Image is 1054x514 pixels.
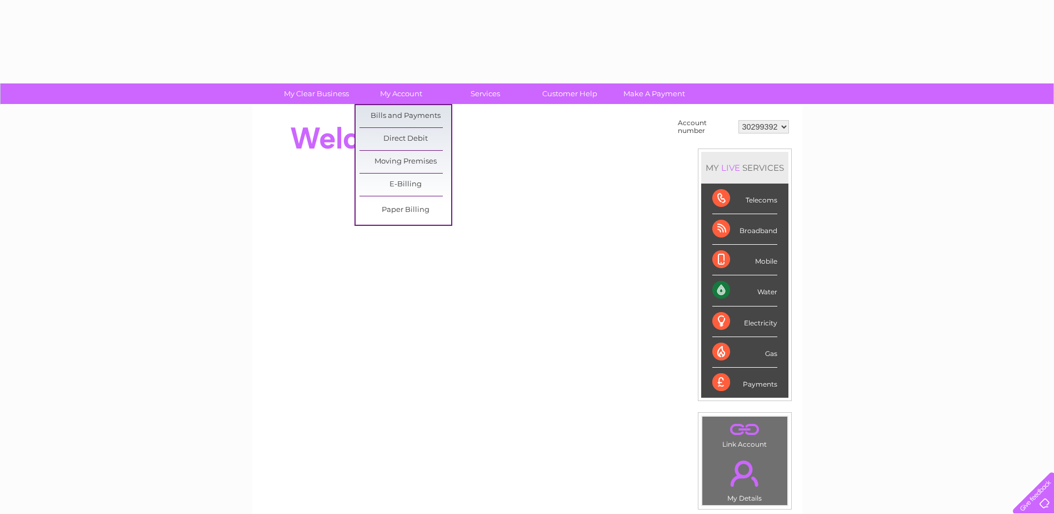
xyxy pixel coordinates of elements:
[719,162,742,173] div: LIVE
[702,451,788,506] td: My Details
[712,307,777,337] div: Electricity
[705,419,785,439] a: .
[701,152,788,184] div: MY SERVICES
[705,454,785,493] a: .
[712,368,777,398] div: Payments
[675,116,736,137] td: Account number
[359,128,451,150] a: Direct Debit
[355,83,447,104] a: My Account
[359,105,451,127] a: Bills and Payments
[359,199,451,221] a: Paper Billing
[359,151,451,173] a: Moving Premises
[702,416,788,451] td: Link Account
[712,275,777,306] div: Water
[524,83,616,104] a: Customer Help
[439,83,531,104] a: Services
[712,214,777,245] div: Broadband
[712,337,777,368] div: Gas
[712,245,777,275] div: Mobile
[608,83,700,104] a: Make A Payment
[359,174,451,196] a: E-Billing
[712,184,777,214] div: Telecoms
[271,83,362,104] a: My Clear Business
